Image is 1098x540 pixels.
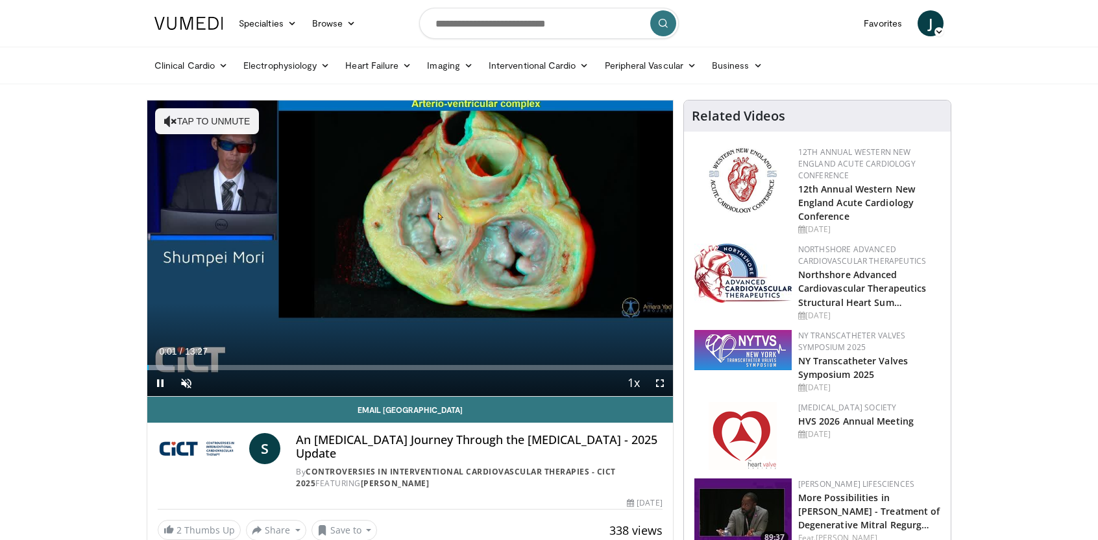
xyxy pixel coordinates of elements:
[694,330,792,370] img: 381df6ae-7034-46cc-953d-58fc09a18a66.png.150x105_q85_autocrop_double_scale_upscale_version-0.2.png
[147,370,173,396] button: Pause
[147,53,236,78] a: Clinical Cardio
[798,382,940,393] div: [DATE]
[798,147,916,181] a: 12th Annual Western New England Acute Cardiology Conference
[147,365,673,370] div: Progress Bar
[296,466,662,489] div: By FEATURING
[798,268,927,308] a: Northshore Advanced Cardiovascular Therapeutics Structural Heart Sum…
[147,100,673,397] video-js: Video Player
[419,8,679,39] input: Search topics, interventions
[231,10,304,36] a: Specialties
[707,147,779,215] img: 0954f259-7907-4053-a817-32a96463ecc8.png.150x105_q85_autocrop_double_scale_upscale_version-0.2.png
[798,415,914,427] a: HVS 2026 Annual Meeting
[236,53,337,78] a: Electrophysiology
[481,53,597,78] a: Interventional Cardio
[798,491,940,531] a: More Possibilities in [PERSON_NAME] - Treatment of Degenerative Mitral Regurg…
[609,522,663,538] span: 338 views
[249,433,280,464] a: S
[173,370,199,396] button: Unmute
[798,224,940,235] div: [DATE]
[155,108,259,134] button: Tap to unmute
[304,10,364,36] a: Browse
[798,183,915,222] a: 12th Annual Western New England Acute Cardiology Conference
[158,520,241,540] a: 2 Thumbs Up
[692,108,785,124] h4: Related Videos
[918,10,944,36] a: J
[798,478,914,489] a: [PERSON_NAME] Lifesciences
[147,397,673,423] a: Email [GEOGRAPHIC_DATA]
[798,355,908,381] a: NY Transcatheter Valves Symposium 2025
[798,402,897,413] a: [MEDICAL_DATA] Society
[798,428,940,440] div: [DATE]
[154,17,223,30] img: VuMedi Logo
[798,244,927,266] a: NorthShore Advanced Cardiovascular Therapeutics
[704,53,770,78] a: Business
[158,433,244,464] img: Controversies in Interventional Cardiovascular Therapies - CICT 2025
[337,53,419,78] a: Heart Failure
[694,244,792,303] img: 45d48ad7-5dc9-4e2c-badc-8ed7b7f471c1.jpg.150x105_q85_autocrop_double_scale_upscale_version-0.2.jpg
[798,310,940,322] div: [DATE]
[159,346,177,357] span: 0:01
[296,433,662,461] h4: An [MEDICAL_DATA] Journey Through the [MEDICAL_DATA] - 2025 Update
[709,402,777,470] img: 0148279c-cbd4-41ce-850e-155379fed24c.png.150x105_q85_autocrop_double_scale_upscale_version-0.2.png
[177,524,182,536] span: 2
[798,330,906,353] a: NY Transcatheter Valves Symposium 2025
[296,466,616,489] a: Controversies in Interventional Cardiovascular Therapies - CICT 2025
[597,53,704,78] a: Peripheral Vascular
[185,346,208,357] span: 13:27
[621,370,647,396] button: Playback Rate
[361,478,430,489] a: [PERSON_NAME]
[419,53,481,78] a: Imaging
[180,346,182,357] span: /
[856,10,910,36] a: Favorites
[627,497,662,509] div: [DATE]
[647,370,673,396] button: Fullscreen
